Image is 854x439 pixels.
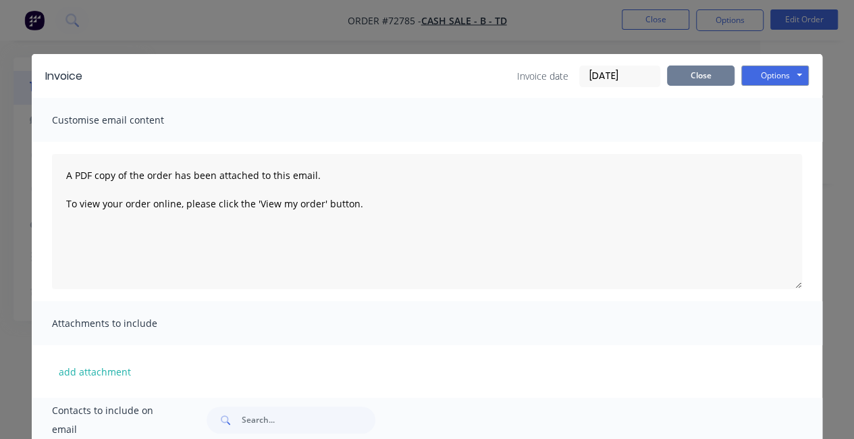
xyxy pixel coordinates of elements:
[45,68,82,84] div: Invoice
[52,154,802,289] textarea: A PDF copy of the order has been attached to this email. To view your order online, please click ...
[517,69,568,83] span: Invoice date
[242,407,375,434] input: Search...
[741,66,809,86] button: Options
[52,111,201,130] span: Customise email content
[667,66,735,86] button: Close
[52,314,201,333] span: Attachments to include
[52,361,138,382] button: add attachment
[52,401,173,439] span: Contacts to include on email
